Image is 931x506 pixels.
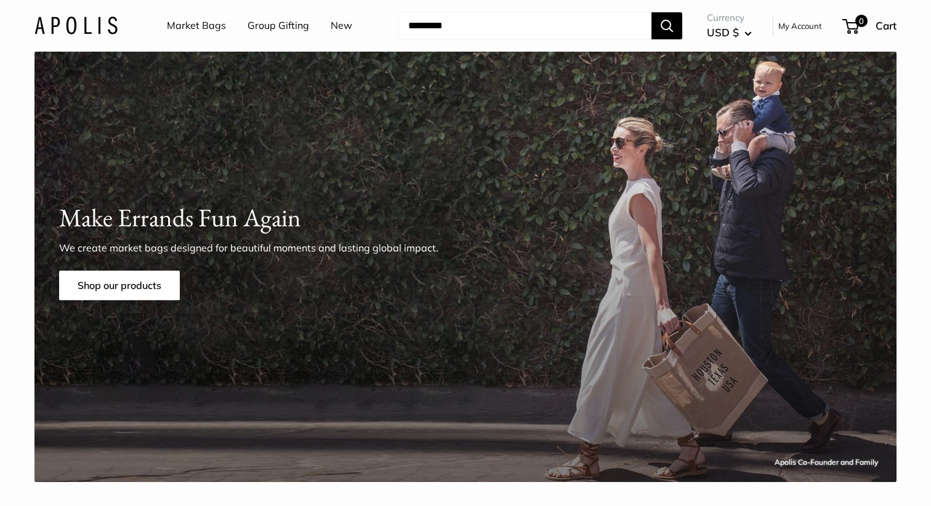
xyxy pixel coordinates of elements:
a: New [331,17,352,35]
button: Search [651,12,682,39]
span: Currency [707,9,752,26]
img: Apolis [34,17,118,34]
input: Search... [398,12,651,39]
span: Cart [876,19,897,32]
a: Group Gifting [248,17,309,35]
span: 0 [855,15,868,27]
a: Market Bags [167,17,226,35]
button: USD $ [707,23,752,42]
a: My Account [778,18,822,33]
h1: Make Errands Fun Again [59,200,872,236]
a: 0 Cart [844,16,897,36]
div: Apolis Co-Founder and Family [775,456,878,469]
span: USD $ [707,26,739,39]
p: We create market bags designed for beautiful moments and lasting global impact. [59,240,459,255]
a: Shop our products [59,271,180,300]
